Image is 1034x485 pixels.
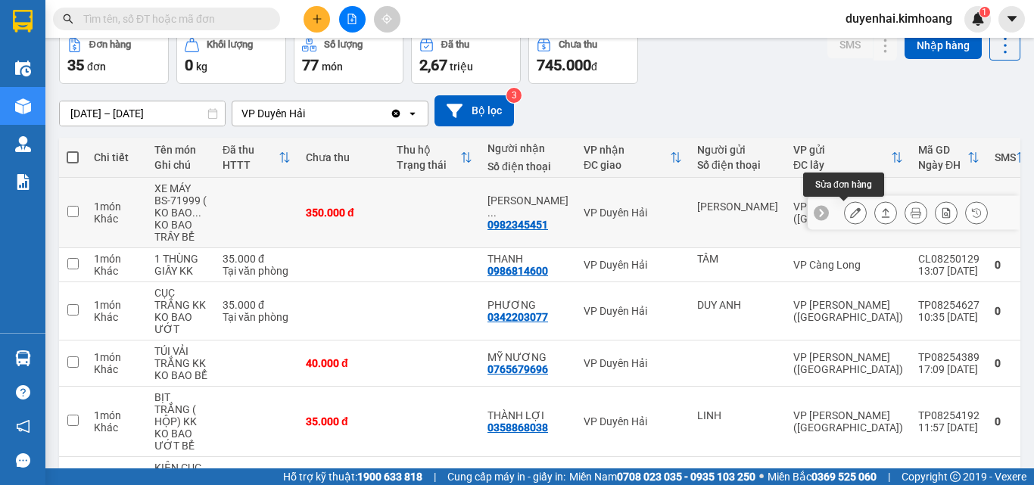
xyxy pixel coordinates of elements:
[447,468,565,485] span: Cung cấp máy in - giấy in:
[81,82,198,96] span: CTY [PERSON_NAME]
[576,138,690,178] th: Toggle SortBy
[584,207,682,219] div: VP Duyên Hải
[487,194,568,219] div: TRẦN VĂN BÉ BA
[154,427,207,452] div: KO BAO ƯỚT BỂ
[390,107,402,120] svg: Clear value
[15,350,31,366] img: warehouse-icon
[94,351,139,363] div: 1 món
[918,311,979,323] div: 10:35 [DATE]
[154,144,207,156] div: Tên món
[759,474,764,480] span: ⚪️
[487,207,497,219] span: ...
[94,151,139,163] div: Chi tiết
[83,11,262,27] input: Tìm tên, số ĐT hoặc mã đơn
[223,299,291,311] div: 35.000 đ
[419,56,447,74] span: 2,67
[487,219,548,231] div: 0982345451
[793,299,903,323] div: VP [PERSON_NAME] ([GEOGRAPHIC_DATA])
[6,51,152,79] span: VP [PERSON_NAME] ([GEOGRAPHIC_DATA])
[559,39,597,50] div: Chưa thu
[306,207,382,219] div: 350.000 đ
[215,138,298,178] th: Toggle SortBy
[374,6,400,33] button: aim
[918,144,967,156] div: Mã GD
[6,98,109,113] span: GIAO:
[16,419,30,434] span: notification
[487,160,568,173] div: Số điện thoại
[397,159,460,171] div: Trạng thái
[60,101,225,126] input: Select a date range.
[584,144,670,156] div: VP nhận
[528,30,638,84] button: Chưa thu745.000đ
[697,159,778,171] div: Số điện thoại
[13,10,33,33] img: logo-vxr
[487,265,548,277] div: 0986814600
[697,253,778,265] div: TÂM
[89,39,131,50] div: Đơn hàng
[382,14,392,24] span: aim
[223,265,291,277] div: Tại văn phòng
[768,468,877,485] span: Miền Bắc
[6,51,221,79] p: NHẬN:
[584,159,670,171] div: ĐC giao
[434,468,436,485] span: |
[803,173,884,197] div: Sửa đơn hàng
[241,106,305,121] div: VP Duyên Hải
[450,61,473,73] span: triệu
[154,369,207,381] div: KO BAO BỂ
[196,61,207,73] span: kg
[223,144,279,156] div: Đã thu
[223,253,291,265] div: 35.000 đ
[918,363,979,375] div: 17:09 [DATE]
[176,30,286,84] button: Khối lượng0kg
[223,159,279,171] div: HTTT
[971,12,985,26] img: icon-new-feature
[6,30,221,44] p: GỬI:
[874,201,897,224] div: Giao hàng
[94,363,139,375] div: Khác
[998,6,1025,33] button: caret-down
[339,6,366,33] button: file-add
[16,385,30,400] span: question-circle
[223,311,291,323] div: Tại văn phòng
[306,415,382,427] div: 35.000 đ
[389,138,480,178] th: Toggle SortBy
[411,30,521,84] button: Đã thu2,67 triệu
[995,305,1028,317] div: 0
[617,471,755,483] strong: 0708 023 035 - 0935 103 250
[487,421,548,434] div: 0358868038
[15,98,31,114] img: warehouse-icon
[1005,12,1019,26] span: caret-down
[786,138,911,178] th: Toggle SortBy
[185,56,193,74] span: 0
[918,299,979,311] div: TP08254627
[87,61,106,73] span: đơn
[154,287,207,311] div: CỤC TRẮNG KK
[793,144,891,156] div: VP gửi
[911,138,987,178] th: Toggle SortBy
[39,98,109,113] span: NHẬN BXMT
[306,357,382,369] div: 40.000 đ
[487,351,568,363] div: MỸ NƯƠNG
[434,95,514,126] button: Bộ lọc
[833,9,964,28] span: duyenhai.kimhoang
[950,471,961,482] span: copyright
[154,311,207,335] div: KO BAO ƯỚT
[59,30,169,84] button: Đơn hàng35đơn
[487,299,568,311] div: PHƯƠNG
[918,253,979,265] div: CL08250129
[827,31,873,58] button: SMS
[441,39,469,50] div: Đã thu
[995,259,1028,271] div: 0
[192,207,201,219] span: ...
[15,174,31,190] img: solution-icon
[16,453,30,468] span: message
[584,259,682,271] div: VP Duyên Hải
[888,468,890,485] span: |
[302,56,319,74] span: 77
[304,6,330,33] button: plus
[569,468,755,485] span: Miền Nam
[312,14,322,24] span: plus
[15,136,31,152] img: warehouse-icon
[294,30,403,84] button: Số lượng77món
